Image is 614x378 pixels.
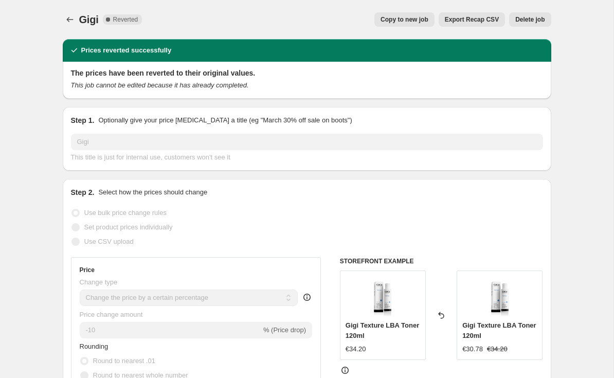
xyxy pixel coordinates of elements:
input: -15 [80,322,261,338]
i: This job cannot be edited because it has already completed. [71,81,249,89]
span: Reverted [113,15,138,24]
span: Export Recap CSV [445,15,499,24]
h2: Step 2. [71,187,95,197]
input: 30% off holiday sale [71,134,543,150]
img: gigi-texture-lba-toner-120ml-346769_80x.png [362,276,403,317]
span: % (Price drop) [263,326,306,334]
span: €30.78 [462,345,483,353]
span: Delete job [515,15,545,24]
button: Price change jobs [63,12,77,27]
span: Use bulk price change rules [84,209,167,217]
h2: Prices reverted successfully [81,45,172,56]
span: Gigi [79,14,99,25]
span: Price change amount [80,311,143,318]
img: gigi-texture-lba-toner-120ml-346769_80x.png [479,276,520,317]
span: €34.20 [346,345,366,353]
h2: The prices have been reverted to their original values. [71,68,543,78]
p: Optionally give your price [MEDICAL_DATA] a title (eg "March 30% off sale on boots") [98,115,352,125]
span: Copy to new job [381,15,428,24]
span: €34.20 [487,345,508,353]
span: Rounding [80,343,109,350]
h2: Step 1. [71,115,95,125]
span: Use CSV upload [84,238,134,245]
h3: Price [80,266,95,274]
span: Change type [80,278,118,286]
span: Round to nearest .01 [93,357,155,365]
button: Delete job [509,12,551,27]
span: Set product prices individually [84,223,173,231]
p: Select how the prices should change [98,187,207,197]
h6: STOREFRONT EXAMPLE [340,257,543,265]
span: Gigi Texture LBA Toner 120ml [462,321,536,339]
span: This title is just for internal use, customers won't see it [71,153,230,161]
div: help [302,292,312,302]
button: Copy to new job [374,12,435,27]
button: Export Recap CSV [439,12,505,27]
span: Gigi Texture LBA Toner 120ml [346,321,420,339]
